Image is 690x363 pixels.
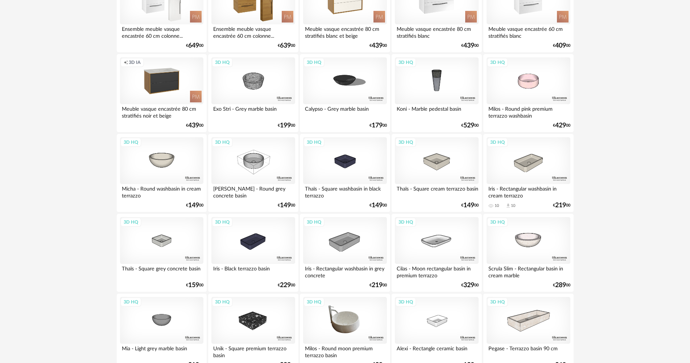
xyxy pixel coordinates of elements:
a: 3D HQ Scrula Slim - Rectangular basin in cream marble €28900 [483,214,573,292]
span: 149 [188,203,199,208]
div: Meuble vasque encastrée 80 cm stratifiés blanc et beige [303,24,387,39]
a: 3D HQ Iris - Black terrazzo basin €22900 [208,214,298,292]
div: Calypso - Grey marble basin [303,104,387,119]
div: € 00 [461,123,479,128]
div: 3D HQ [395,58,416,67]
div: € 00 [278,43,295,48]
div: 3D HQ [395,217,416,227]
div: 3D HQ [212,217,233,227]
a: 3D HQ Calypso - Grey marble basin €17900 [300,54,390,132]
div: € 00 [278,123,295,128]
div: 10 [495,203,499,208]
div: € 00 [369,203,387,208]
div: 3D HQ [487,138,508,147]
div: Micha - Round washbasin in cream terrazzo [120,184,203,199]
div: Meuble vasque encastrée 60 cm stratifiés blanc [487,24,570,39]
div: € 00 [369,123,387,128]
span: 159 [188,283,199,288]
a: 3D HQ Micha - Round washbasin in cream terrazzo €14900 [117,134,207,212]
div: Scrula Slim - Rectangular basin in cream marble [487,264,570,278]
div: Meuble vasque encastrée 80 cm stratifiés noir et beige [120,104,203,119]
div: Milos - Round pink premium terrazzo washbasin [487,104,570,119]
div: € 00 [278,203,295,208]
a: 3D HQ Exo Stri - Grey marble basin €19900 [208,54,298,132]
div: 3D HQ [303,297,325,307]
a: Creation icon 3D IA Meuble vasque encastrée 80 cm stratifiés noir et beige €43900 [117,54,207,132]
div: € 00 [369,43,387,48]
span: 229 [280,283,291,288]
span: 639 [280,43,291,48]
div: 3D HQ [120,297,141,307]
div: Thaïs - Square washbasin in black terrazzo [303,184,387,199]
a: 3D HQ [PERSON_NAME] - Round grey concrete basin €14900 [208,134,298,212]
span: 179 [372,123,383,128]
div: Meuble vasque encastrée 80 cm stratifiés blanc [395,24,478,39]
div: € 00 [461,283,479,288]
span: 649 [188,43,199,48]
div: 3D HQ [395,138,416,147]
a: 3D HQ Koni - Marble pedestal basin €52900 [392,54,482,132]
a: 3D HQ Iris - Rectangular washbasin in cream terrazzo 10 Download icon 10 €21900 [483,134,573,212]
span: 439 [372,43,383,48]
div: Exo Stri - Grey marble basin [211,104,295,119]
div: € 00 [186,203,203,208]
div: € 00 [186,283,203,288]
div: Koni - Marble pedestal basin [395,104,478,119]
a: 3D HQ Thaïs - Square grey concrete basin €15900 [117,214,207,292]
div: € 00 [369,283,387,288]
span: 219 [555,203,566,208]
div: [PERSON_NAME] - Round grey concrete basin [211,184,295,199]
span: 439 [463,43,474,48]
div: € 00 [278,283,295,288]
span: 199 [280,123,291,128]
div: Milos - Round moon premium terrazzo basin [303,344,387,358]
div: 3D HQ [303,217,325,227]
div: € 00 [553,123,570,128]
div: 3D HQ [395,297,416,307]
div: Pegase - Terrazzo basin 90 cm [487,344,570,358]
div: 3D HQ [120,138,141,147]
div: € 00 [186,123,203,128]
div: Thaïs - Square grey concrete basin [120,264,203,278]
div: Ensemble meuble vasque encastrée 60 cm colonne... [211,24,295,39]
span: 149 [463,203,474,208]
div: 3D HQ [487,58,508,67]
span: 409 [555,43,566,48]
span: 289 [555,283,566,288]
div: Ensemble meuble vasque encastrée 60 cm colonne... [120,24,203,39]
div: Iris - Rectangular washbasin in grey concrete [303,264,387,278]
div: € 00 [553,203,570,208]
span: Creation icon [124,60,128,65]
a: 3D HQ Milos - Round pink premium terrazzo washbasin €42900 [483,54,573,132]
div: 3D HQ [487,217,508,227]
div: € 00 [461,43,479,48]
span: 219 [372,283,383,288]
span: 439 [188,123,199,128]
div: € 00 [553,283,570,288]
div: Iris - Black terrazzo basin [211,264,295,278]
div: 3D HQ [303,138,325,147]
div: 3D HQ [212,58,233,67]
div: 10 [511,203,515,208]
div: Iris - Rectangular washbasin in cream terrazzo [487,184,570,199]
div: Mia - Light grey marble basin [120,344,203,358]
a: 3D HQ Cilas - Moon rectangular basin in premium terrazzo €32900 [392,214,482,292]
a: 3D HQ Thaïs - Square washbasin in black terrazzo €14900 [300,134,390,212]
span: 529 [463,123,474,128]
div: € 00 [186,43,203,48]
div: Alexi - Rectangle ceramic basin [395,344,478,358]
span: 429 [555,123,566,128]
a: 3D HQ Iris - Rectangular washbasin in grey concrete €21900 [300,214,390,292]
span: 149 [372,203,383,208]
div: € 00 [553,43,570,48]
div: 3D HQ [120,217,141,227]
span: Download icon [505,203,511,208]
div: 3D HQ [303,58,325,67]
div: Unik - Square premium terrazzo basin [211,344,295,358]
span: 329 [463,283,474,288]
div: € 00 [461,203,479,208]
div: Thaïs - Square cream terrazzo basin [395,184,478,199]
div: 3D HQ [487,297,508,307]
div: Cilas - Moon rectangular basin in premium terrazzo [395,264,478,278]
div: 3D HQ [212,138,233,147]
